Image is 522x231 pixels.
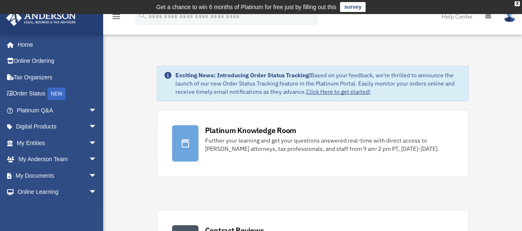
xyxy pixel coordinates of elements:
img: User Pic [503,10,516,22]
span: arrow_drop_down [89,102,105,119]
a: Billingarrow_drop_down [6,200,109,217]
a: Tax Organizers [6,69,109,86]
div: close [515,1,520,6]
a: Platinum Knowledge Room Further your learning and get your questions answered real-time with dire... [157,110,469,177]
a: My Anderson Teamarrow_drop_down [6,151,109,168]
img: Anderson Advisors Platinum Portal [4,10,78,26]
div: Further your learning and get your questions answered real-time with direct access to [PERSON_NAM... [205,136,454,153]
span: arrow_drop_down [89,200,105,217]
span: arrow_drop_down [89,135,105,152]
span: arrow_drop_down [89,184,105,201]
a: My Documentsarrow_drop_down [6,167,109,184]
i: search [138,11,147,20]
strong: Exciting News: Introducing Order Status Tracking! [175,71,311,79]
a: menu [111,14,121,21]
div: Platinum Knowledge Room [205,125,297,136]
a: Digital Productsarrow_drop_down [6,119,109,135]
a: Order StatusNEW [6,86,109,102]
a: Home [6,36,105,53]
a: Click Here to get started! [306,88,371,95]
div: Based on your feedback, we're thrilled to announce the launch of our new Order Status Tracking fe... [175,71,462,96]
a: survey [340,2,366,12]
a: My Entitiesarrow_drop_down [6,135,109,151]
span: arrow_drop_down [89,119,105,136]
a: Platinum Q&Aarrow_drop_down [6,102,109,119]
span: arrow_drop_down [89,151,105,168]
div: Get a chance to win 6 months of Platinum for free just by filling out this [156,2,337,12]
a: Online Learningarrow_drop_down [6,184,109,200]
div: NEW [47,88,66,100]
i: menu [111,12,121,21]
span: arrow_drop_down [89,167,105,184]
a: Online Ordering [6,53,109,69]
